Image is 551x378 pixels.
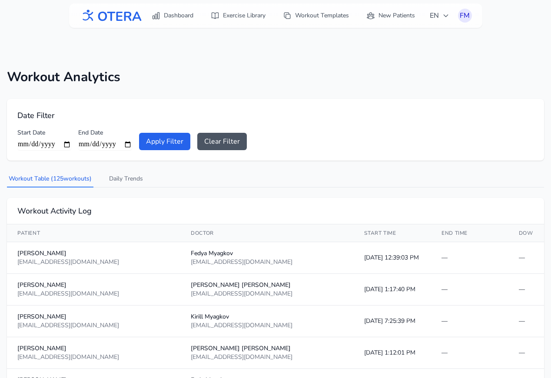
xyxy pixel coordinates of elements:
[180,224,354,242] th: Doctor
[17,344,170,353] div: [PERSON_NAME]
[139,133,190,150] button: Apply Filter
[508,242,544,274] td: —
[7,171,93,187] button: Workout Table (125workouts)
[508,306,544,337] td: —
[78,128,132,137] label: End Date
[17,205,534,217] h2: Workout Activity Log
[354,242,431,274] td: [DATE] 12:39:03 PM
[354,224,431,242] th: Start Time
[146,8,199,23] a: Dashboard
[431,306,508,337] td: —
[354,274,431,306] td: [DATE] 1:17:40 PM
[191,321,343,330] div: [EMAIL_ADDRESS][DOMAIN_NAME]
[354,337,431,369] td: [DATE] 1:12:01 PM
[508,224,544,242] th: DOW
[17,289,170,298] div: [EMAIL_ADDRESS][DOMAIN_NAME]
[206,8,271,23] a: Exercise Library
[17,249,170,258] div: [PERSON_NAME]
[431,224,508,242] th: End Time
[197,133,247,150] button: Clear Filter
[191,312,343,321] div: Kirill Myagkov
[17,281,170,289] div: [PERSON_NAME]
[191,344,343,353] div: [PERSON_NAME] [PERSON_NAME]
[431,337,508,369] td: —
[458,9,472,23] button: FM
[17,353,170,362] div: [EMAIL_ADDRESS][DOMAIN_NAME]
[17,109,534,122] h2: Date Filter
[191,258,343,266] div: [EMAIL_ADDRESS][DOMAIN_NAME]
[107,171,145,187] button: Daily Trends
[278,8,354,23] a: Workout Templates
[508,274,544,306] td: —
[191,281,343,289] div: [PERSON_NAME] [PERSON_NAME]
[80,6,142,26] img: OTERA logo
[508,337,544,369] td: —
[17,321,170,330] div: [EMAIL_ADDRESS][DOMAIN_NAME]
[431,274,508,306] td: —
[191,249,343,258] div: Fedya Myagkov
[431,242,508,274] td: —
[354,306,431,337] td: [DATE] 7:25:39 PM
[17,128,71,137] label: Start Date
[17,312,170,321] div: [PERSON_NAME]
[361,8,420,23] a: New Patients
[191,289,343,298] div: [EMAIL_ADDRESS][DOMAIN_NAME]
[7,69,544,85] h1: Workout Analytics
[430,10,449,21] span: EN
[191,353,343,362] div: [EMAIL_ADDRESS][DOMAIN_NAME]
[425,7,455,24] button: EN
[7,224,180,242] th: Patient
[17,258,170,266] div: [EMAIL_ADDRESS][DOMAIN_NAME]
